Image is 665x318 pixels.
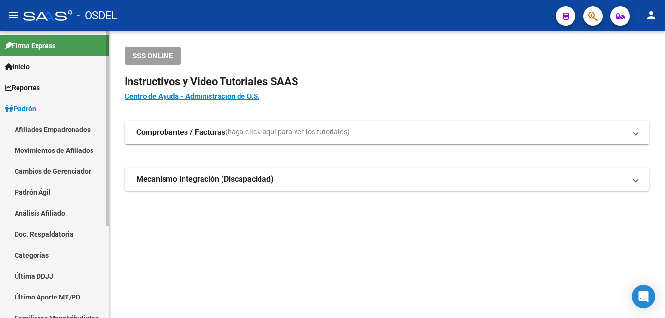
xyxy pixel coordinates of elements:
strong: Mecanismo Integración (Discapacidad) [136,174,274,185]
span: (haga click aquí para ver los tutoriales) [225,127,350,138]
a: Centro de Ayuda - Administración de O.S. [125,92,259,101]
mat-expansion-panel-header: Comprobantes / Facturas(haga click aquí para ver los tutoriales) [125,121,649,144]
span: Padrón [5,103,36,114]
span: Reportes [5,82,40,93]
div: Open Intercom Messenger [632,285,655,308]
mat-expansion-panel-header: Mecanismo Integración (Discapacidad) [125,168,649,191]
h2: Instructivos y Video Tutoriales SAAS [125,73,649,91]
span: Firma Express [5,40,55,51]
mat-icon: person [646,9,657,21]
span: SSS ONLINE [132,52,173,60]
button: SSS ONLINE [125,47,181,65]
mat-icon: menu [8,9,19,21]
strong: Comprobantes / Facturas [136,127,225,138]
span: Inicio [5,61,30,72]
span: - OSDEL [77,5,117,26]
